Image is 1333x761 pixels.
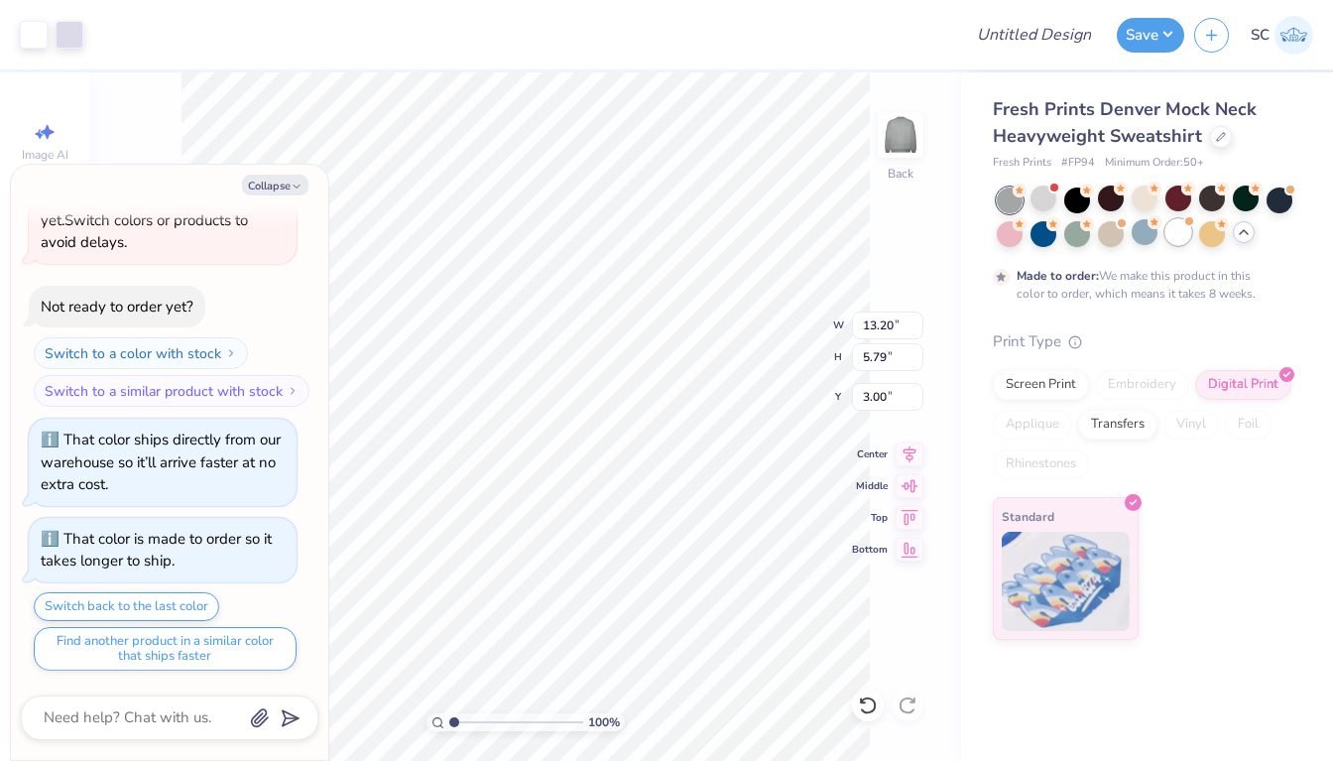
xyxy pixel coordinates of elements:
[1251,24,1270,47] span: SC
[34,592,219,621] button: Switch back to the last color
[1225,410,1272,440] div: Foil
[1105,155,1204,172] span: Minimum Order: 50 +
[1195,370,1291,400] div: Digital Print
[993,97,1257,148] span: Fresh Prints Denver Mock Neck Heavyweight Sweatshirt
[41,430,281,494] div: That color ships directly from our warehouse so it’ll arrive faster at no extra cost.
[888,165,913,183] div: Back
[961,15,1107,55] input: Untitled Design
[993,330,1293,353] div: Print Type
[852,543,888,557] span: Bottom
[1274,16,1313,55] img: Sasha Carter
[993,449,1089,479] div: Rhinestones
[1017,268,1099,284] strong: Made to order:
[287,385,299,397] img: Switch to a similar product with stock
[225,347,237,359] img: Switch to a color with stock
[34,337,248,369] button: Switch to a color with stock
[852,511,888,525] span: Top
[1163,410,1219,440] div: Vinyl
[41,188,216,230] span: No restock date yet.
[34,627,297,671] button: Find another product in a similar color that ships faster
[993,155,1051,172] span: Fresh Prints
[1095,370,1189,400] div: Embroidery
[588,713,620,731] span: 100 %
[881,115,920,155] img: Back
[1002,506,1054,527] span: Standard
[22,147,68,163] span: Image AI
[34,375,309,407] button: Switch to a similar product with stock
[852,479,888,493] span: Middle
[1251,16,1313,55] a: SC
[1117,18,1184,53] button: Save
[242,175,308,195] button: Collapse
[1017,267,1261,303] div: We make this product in this color to order, which means it takes 8 weeks.
[993,410,1072,440] div: Applique
[1002,532,1130,631] img: Standard
[41,529,272,571] div: That color is made to order so it takes longer to ship.
[852,447,888,461] span: Center
[41,297,193,317] div: Not ready to order yet?
[1061,155,1095,172] span: # FP94
[1078,410,1157,440] div: Transfers
[993,370,1089,400] div: Screen Print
